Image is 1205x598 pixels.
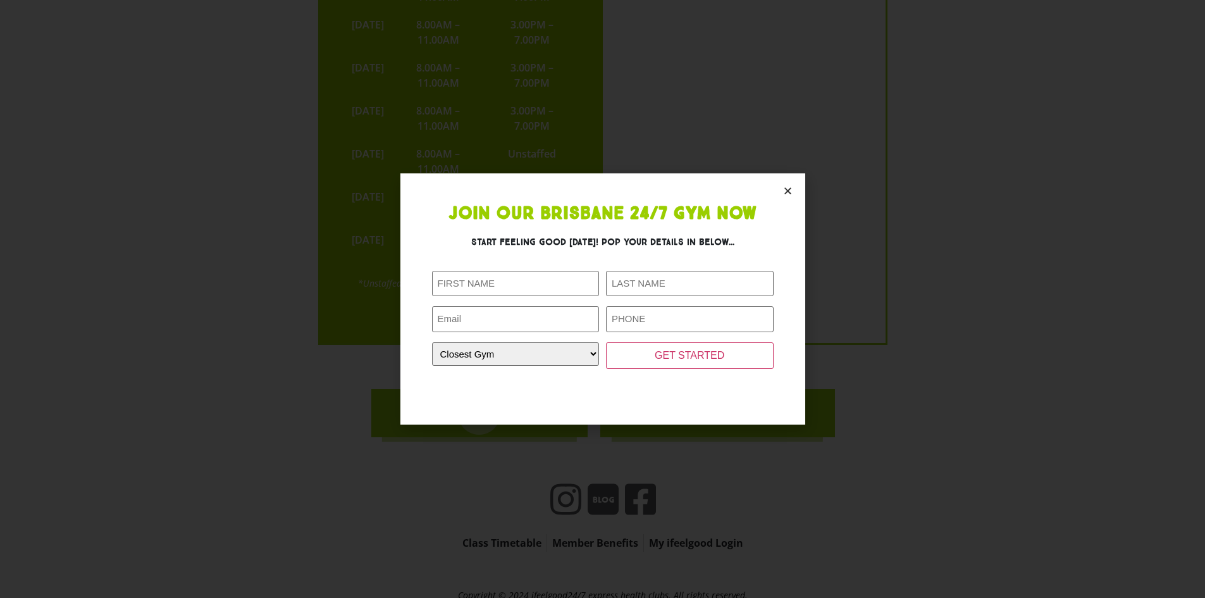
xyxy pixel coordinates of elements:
input: GET STARTED [606,342,774,369]
h3: Start feeling good [DATE]! Pop your details in below... [432,235,774,249]
input: LAST NAME [606,271,774,297]
input: FIRST NAME [432,271,600,297]
input: PHONE [606,306,774,332]
input: Email [432,306,600,332]
h1: Join Our Brisbane 24/7 Gym Now [432,205,774,223]
a: Close [783,186,793,196]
